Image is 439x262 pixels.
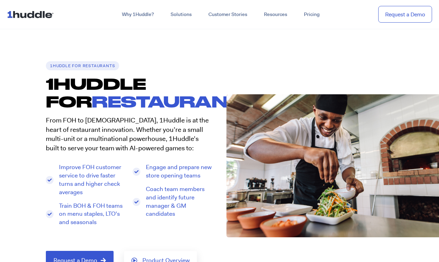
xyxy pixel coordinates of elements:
span: Restaurants. [92,92,263,110]
span: Engage and prepare new store opening teams [144,163,213,180]
a: Request a Demo [378,6,432,23]
img: ... [7,8,57,21]
h1: 1HUDDLE FOR [46,75,219,111]
a: Customer Stories [200,8,256,21]
a: Why 1Huddle? [114,8,162,21]
span: Train BOH & FOH teams on menu staples, LTO's and seasonals [57,202,126,227]
a: Solutions [162,8,200,21]
span: Improve FOH customer service to drive faster turns and higher check averages [57,163,126,196]
p: From FOH to [DEMOGRAPHIC_DATA], 1Huddle is at the heart of restaurant innovation. Whether you’re ... [46,116,213,153]
h6: 1Huddle for Restaurants [46,61,119,70]
a: Resources [256,8,296,21]
span: Coach team members and identify future manager & GM candidates [144,185,213,218]
a: Pricing [296,8,328,21]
